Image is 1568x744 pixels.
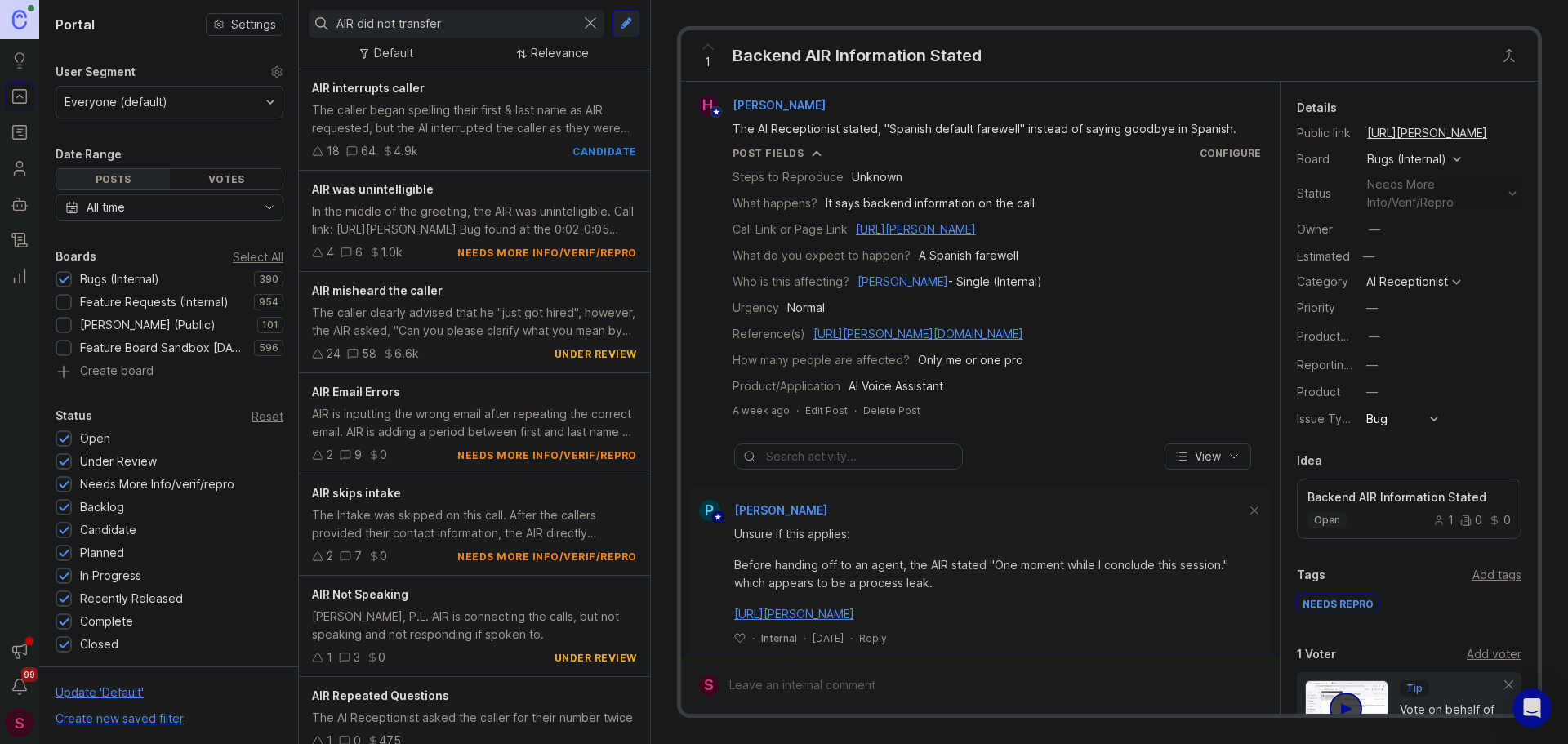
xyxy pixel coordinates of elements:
div: The AI Receptionist asked the caller for their number twice [312,709,637,727]
a: [URL][PERSON_NAME] [1362,123,1492,144]
div: · [804,631,806,645]
div: needs more info/verif/repro [457,246,637,260]
button: Settings [206,13,283,36]
span: Settings [231,16,276,33]
p: 954 [259,296,278,309]
div: What do you expect to happen? [733,247,911,265]
div: Reset [252,412,283,421]
a: Create board [56,365,283,380]
div: Status [1297,185,1354,203]
div: 0 [1489,515,1511,526]
a: [URL][PERSON_NAME][DOMAIN_NAME] [813,327,1023,341]
div: Add voter [1467,645,1521,663]
div: 7 [354,547,362,565]
a: AIR interrupts callerThe caller began spelling their first & last name as AIR requested, but the ... [299,69,650,171]
div: Boards [56,247,96,266]
div: Feature Board Sandbox [DATE] [80,339,246,357]
div: Bugs (Internal) [80,270,159,288]
div: A Spanish farewell [919,247,1018,265]
div: Needs More Info/verif/repro [80,475,234,493]
span: [PERSON_NAME] [733,98,826,112]
div: Complete [80,613,133,630]
label: Reporting Team [1297,358,1384,372]
div: Post Fields [733,146,804,160]
div: Details [1297,98,1337,118]
div: Category [1297,273,1354,291]
span: [PERSON_NAME] [734,503,827,517]
div: Only me or one pro [918,351,1023,369]
div: [PERSON_NAME], P.L. AIR is connecting the calls, but not speaking and not responding if spoken to. [312,608,637,644]
div: Default [374,44,413,62]
div: needs more info/verif/repro [457,550,637,564]
p: open [1314,514,1340,527]
div: 4 [327,243,334,261]
div: User Segment [56,62,136,82]
div: In the middle of the greeting, the AIR was unintelligible. Call link: [URL][PERSON_NAME] Bug foun... [312,203,637,238]
a: Users [5,154,34,183]
div: — [1366,356,1378,374]
label: Product [1297,385,1340,399]
div: It says backend information on the call [826,194,1035,212]
div: S [5,708,34,737]
div: NEEDS REPRO [1298,594,1379,613]
a: [URL][PERSON_NAME] [856,222,976,236]
div: 1 Voter [1297,644,1336,664]
div: 2 [327,446,333,464]
div: Normal [787,299,825,317]
div: Recently Released [80,590,183,608]
div: Open Intercom Messenger [1512,688,1552,728]
div: Select All [233,252,283,261]
div: Planned [80,544,124,562]
div: S [699,675,719,696]
a: AIR Not Speaking[PERSON_NAME], P.L. AIR is connecting the calls, but not speaking and not respond... [299,576,650,677]
div: Status [56,406,92,425]
div: · [796,403,799,417]
a: Configure [1200,147,1261,159]
img: member badge [710,106,722,118]
button: ProductboardID [1364,326,1385,347]
input: Search activity... [766,448,954,466]
div: P [699,500,720,521]
div: H [697,95,719,116]
div: Bug [1366,410,1388,428]
div: · [752,631,755,645]
a: AIR misheard the callerThe caller clearly advised that he "just got hired", however, the AIR aske... [299,272,650,373]
div: Tags [1297,565,1325,585]
a: A week ago [733,403,790,417]
span: 1 [705,53,710,71]
div: 6 [355,243,363,261]
div: 24 [327,345,341,363]
div: Create new saved filter [56,710,184,728]
div: [PERSON_NAME] (Public) [80,316,216,334]
div: Open [80,430,110,448]
div: Internal [761,631,797,645]
span: AIR Repeated Questions [312,688,449,702]
img: member badge [711,511,724,523]
span: [DATE] [813,631,844,645]
div: under review [555,651,637,665]
div: 0 [380,547,387,565]
div: All time [87,198,125,216]
div: AI Voice Assistant [849,377,943,395]
p: 101 [262,319,278,332]
span: AIR interrupts caller [312,81,425,95]
div: Unknown [852,168,902,186]
div: — [1369,327,1380,345]
p: Backend AIR Information Stated [1307,489,1511,506]
div: 6.6k [394,345,419,363]
div: 58 [362,345,376,363]
div: Relevance [531,44,589,62]
label: Issue Type [1297,412,1356,425]
div: 9 [354,446,362,464]
svg: toggle icon [256,201,283,214]
div: 1.0k [381,243,403,261]
div: Who is this affecting? [733,273,849,291]
div: AIR is inputting the wrong email after repeating the correct email. AIR is adding a period betwee... [312,405,637,441]
div: — [1358,246,1379,267]
a: Autopilot [5,189,34,219]
a: Roadmaps [5,118,34,147]
button: View [1165,443,1251,470]
div: 3 [354,648,360,666]
label: Priority [1297,301,1335,314]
